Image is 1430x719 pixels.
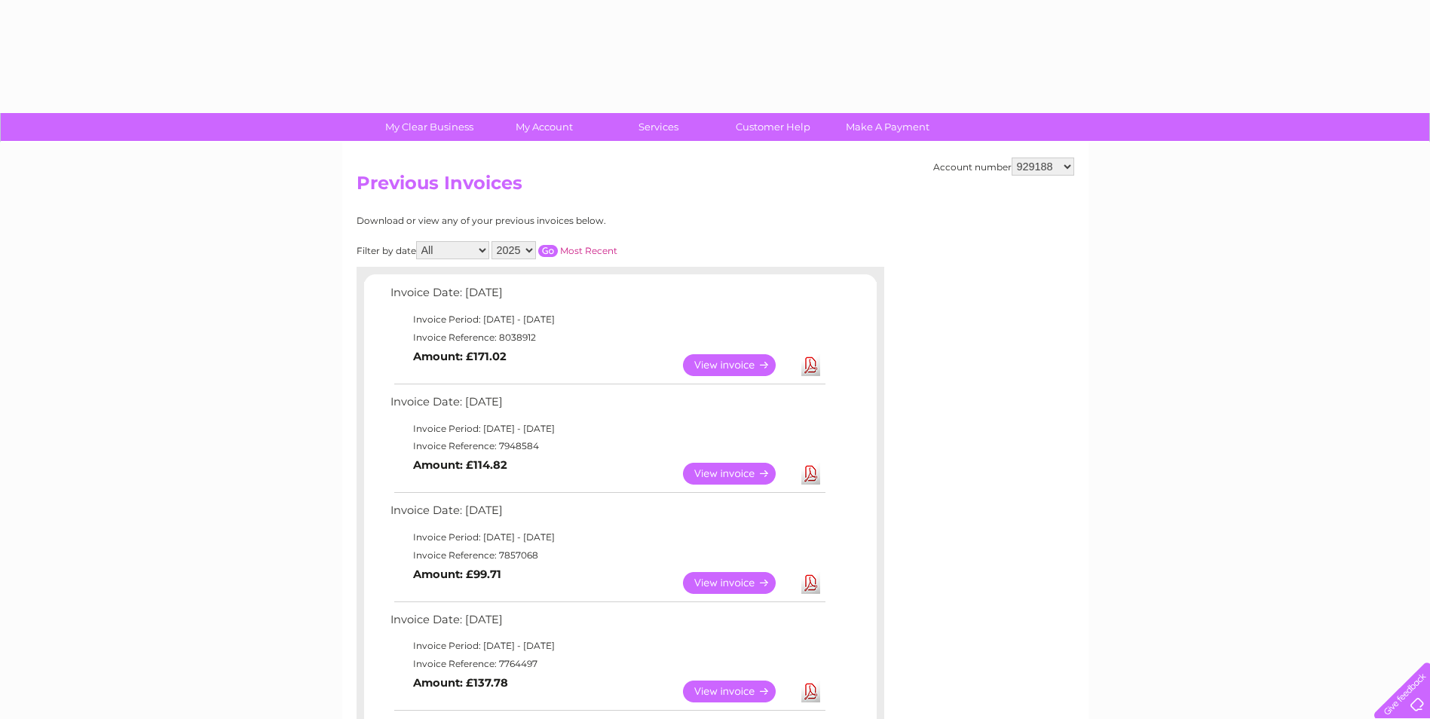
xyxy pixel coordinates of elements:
a: Services [596,113,721,141]
a: Customer Help [711,113,835,141]
div: Account number [933,158,1074,176]
td: Invoice Period: [DATE] - [DATE] [387,637,828,655]
td: Invoice Reference: 7764497 [387,655,828,673]
td: Invoice Date: [DATE] [387,283,828,311]
td: Invoice Reference: 8038912 [387,329,828,347]
a: Make A Payment [825,113,950,141]
a: My Account [482,113,606,141]
a: View [683,681,794,702]
td: Invoice Period: [DATE] - [DATE] [387,528,828,546]
h2: Previous Invoices [357,173,1074,201]
a: Most Recent [560,245,617,256]
div: Filter by date [357,241,752,259]
b: Amount: £137.78 [413,676,508,690]
td: Invoice Date: [DATE] [387,392,828,420]
td: Invoice Date: [DATE] [387,500,828,528]
a: View [683,354,794,376]
b: Amount: £114.82 [413,458,507,472]
td: Invoice Period: [DATE] - [DATE] [387,311,828,329]
td: Invoice Period: [DATE] - [DATE] [387,420,828,438]
a: View [683,463,794,485]
td: Invoice Date: [DATE] [387,610,828,638]
td: Invoice Reference: 7948584 [387,437,828,455]
a: View [683,572,794,594]
a: Download [801,354,820,376]
td: Invoice Reference: 7857068 [387,546,828,564]
b: Amount: £99.71 [413,568,501,581]
div: Download or view any of your previous invoices below. [357,216,752,226]
a: Download [801,572,820,594]
a: Download [801,681,820,702]
b: Amount: £171.02 [413,350,507,363]
a: Download [801,463,820,485]
a: My Clear Business [367,113,491,141]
